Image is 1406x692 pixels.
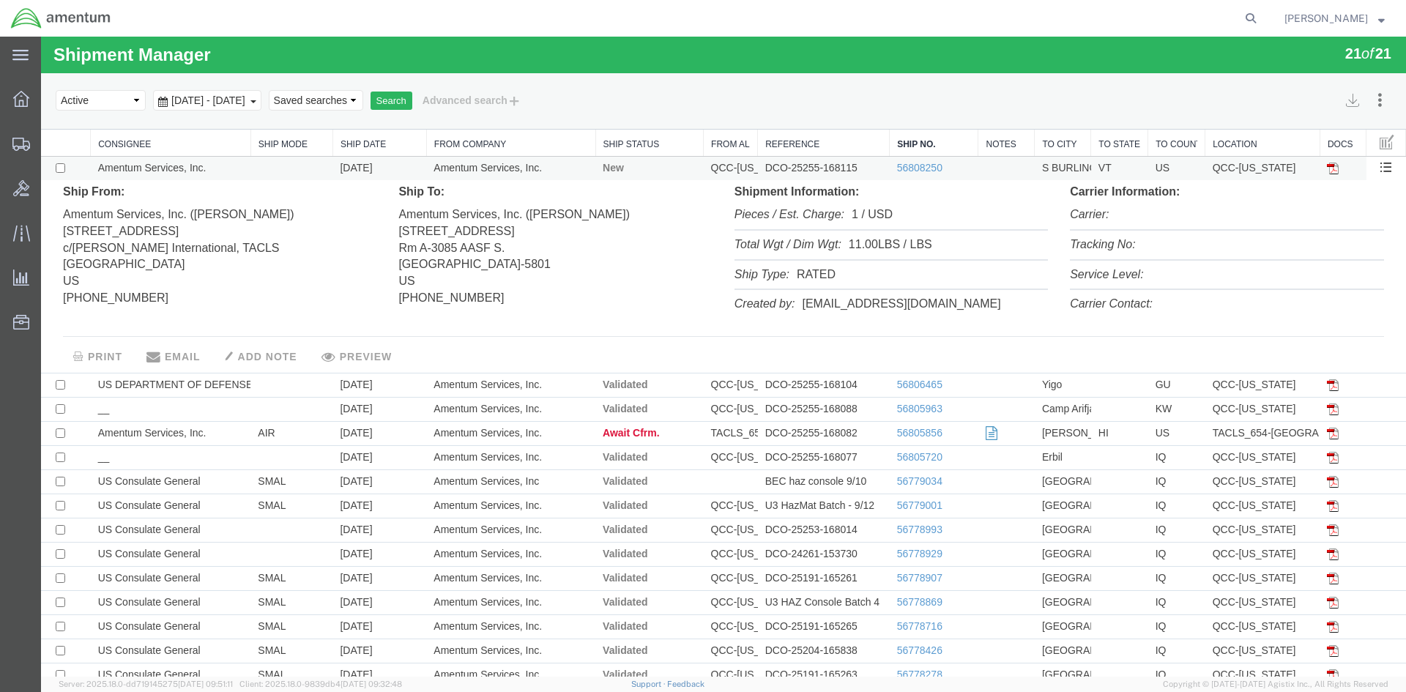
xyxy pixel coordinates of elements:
td: SMAL [209,529,291,554]
span: Validated [562,608,606,620]
span: Aug 12th 2025 - Sep 12th 2025 [127,58,208,70]
a: To City [1001,102,1042,114]
th: Notes [937,93,994,120]
a: Ship Mode [217,102,284,114]
td: DCO-25255-168082 [717,384,849,409]
td: Amentum Services, Inc. [385,120,554,144]
i: Ship Type: [693,231,748,244]
i: Total Wgt / Dim Wgt: [693,201,800,214]
li: 11.00LBS / LBS [693,194,1007,224]
td: TACLS_654-[GEOGRAPHIC_DATA], [GEOGRAPHIC_DATA] [663,384,717,409]
td: [DATE] [291,481,385,505]
td: [DATE] [291,409,385,433]
td: [GEOGRAPHIC_DATA] [994,457,1050,481]
img: pdf.gif [1286,343,1298,354]
td: QCC-[US_STATE] [1164,554,1279,578]
a: Support [631,680,668,688]
td: US DEPARTMENT OF DEFENSE -USAF [50,336,210,360]
img: pdf.gif [1286,464,1298,475]
td: DCO-25255-168115 [717,120,849,144]
b: Ship From: [22,149,83,161]
td: GU [1107,336,1164,360]
span: Validated [562,487,606,499]
a: Location [1172,102,1271,114]
td: SMAL [209,626,291,650]
td: VT [1050,120,1107,144]
td: QCC-[US_STATE] [1164,529,1279,554]
a: Reference [724,102,841,114]
td: [GEOGRAPHIC_DATA] [994,602,1050,626]
td: Amentum Services, Inc. [385,602,554,626]
td: IQ [1107,409,1164,433]
td: Amentum Services, Inc. [385,457,554,481]
a: Ship Status [562,102,655,114]
td: QCC-[US_STATE] [1164,626,1279,650]
td: QCC-[US_STATE] [663,409,717,433]
td: [DATE] [291,578,385,602]
td: DCO-25255-168104 [717,336,849,360]
img: pdf.gif [1286,536,1298,548]
td: Amentum Services, Inc. [385,578,554,602]
span: Server: 2025.18.0-dd719145275 [59,680,233,688]
td: US [1107,120,1164,144]
td: QCC-[US_STATE] [1164,360,1279,384]
td: Amentum Services, Inc. [385,409,554,433]
td: Yigo [994,336,1050,360]
td: SMAL [209,457,291,481]
i: Created by: [693,261,754,273]
span: Validated [562,535,606,547]
td: [DATE] [291,529,385,554]
img: pdf.gif [1286,367,1298,379]
td: [DATE] [291,602,385,626]
th: Ship Mode [209,93,291,120]
td: Amentum Services, Inc. [385,554,554,578]
td: [GEOGRAPHIC_DATA] [994,554,1050,578]
td: US Consulate General [50,626,210,650]
span: Validated [562,414,606,426]
td: [DATE] [291,360,385,384]
td: [GEOGRAPHIC_DATA] [994,481,1050,505]
span: Jessica White [1284,10,1368,26]
span: Validated [562,559,606,571]
address: Amentum Services, Inc. ([PERSON_NAME]) [STREET_ADDRESS] Rm A-3085 AASF S. [GEOGRAPHIC_DATA]-5801 ... [357,164,671,270]
td: QCC-[US_STATE] [1164,409,1279,433]
span: Await Cfrm. [562,390,619,402]
td: IQ [1107,457,1164,481]
span: Validated [562,439,606,450]
img: pdf.gif [1286,391,1298,403]
img: pdf.gif [1286,560,1298,572]
td: Amentum Services, Inc. [385,481,554,505]
a: Feedback [667,680,704,688]
a: 56778869 [856,559,901,571]
td: IQ [1107,578,1164,602]
a: From Alias [670,102,709,114]
td: IQ [1107,529,1164,554]
button: Search [330,55,371,74]
th: Consignee [50,93,210,120]
a: 56779001 [856,463,901,475]
td: QCC-[US_STATE] [1164,602,1279,626]
td: QCC-[US_STATE] [1164,578,1279,602]
td: Amentum Services, Inc. [385,384,554,409]
th: From Company [385,93,554,120]
i: Carrier Contact: [1029,261,1112,273]
span: Validated [562,584,606,595]
td: Amentum Services, Inc [385,433,554,457]
td: US Consulate General [50,578,210,602]
td: DCO-25255-168077 [717,409,849,433]
a: 56778907 [856,535,901,547]
span: Validated [562,463,606,475]
a: 56805963 [856,366,901,378]
td: Amentum Services, Inc. [385,529,554,554]
li: RATED [693,224,1007,254]
b: Shipment Information: [693,149,819,161]
td: U3 HazMat Batch - 9/12 [717,457,849,481]
td: QCC-[US_STATE] [663,120,717,144]
a: 56778993 [856,487,901,499]
span: Validated [562,342,606,354]
button: Advanced search [371,51,491,76]
img: pdf.gif [1286,609,1298,620]
address: Amentum Services, Inc. ([PERSON_NAME]) [STREET_ADDRESS] c/[PERSON_NAME] International, TACLS [GEO... [22,164,335,270]
td: US Consulate General [50,433,210,457]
